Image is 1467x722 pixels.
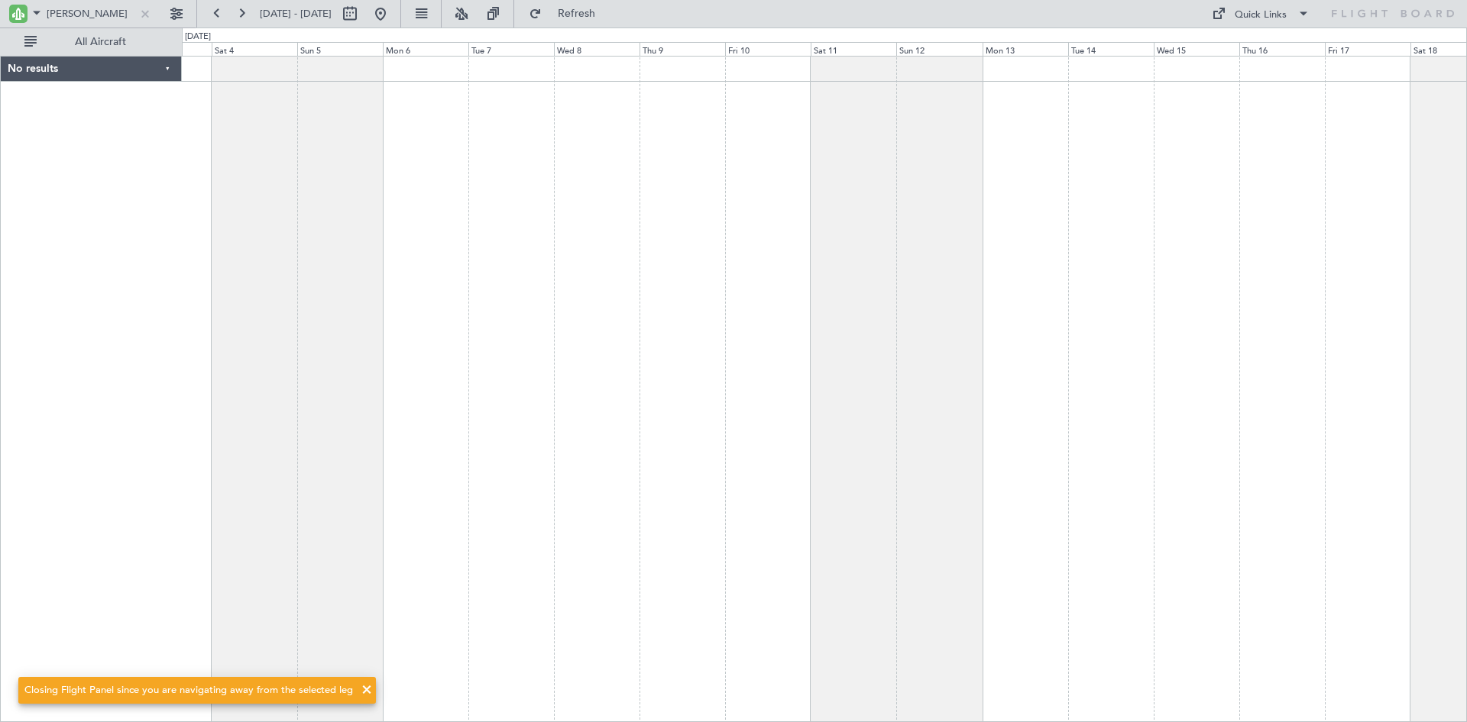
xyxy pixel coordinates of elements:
[725,42,811,56] div: Fri 10
[545,8,609,19] span: Refresh
[1154,42,1239,56] div: Wed 15
[185,31,211,44] div: [DATE]
[1239,42,1325,56] div: Thu 16
[47,2,134,25] input: A/C (Reg. or Type)
[383,42,468,56] div: Mon 6
[24,683,353,698] div: Closing Flight Panel since you are navigating away from the selected leg
[640,42,725,56] div: Thu 9
[40,37,161,47] span: All Aircraft
[1068,42,1154,56] div: Tue 14
[297,42,383,56] div: Sun 5
[1325,42,1410,56] div: Fri 17
[212,42,297,56] div: Sat 4
[811,42,896,56] div: Sat 11
[896,42,982,56] div: Sun 12
[1204,2,1317,26] button: Quick Links
[260,7,332,21] span: [DATE] - [DATE]
[1235,8,1287,23] div: Quick Links
[522,2,614,26] button: Refresh
[468,42,554,56] div: Tue 7
[983,42,1068,56] div: Mon 13
[554,42,640,56] div: Wed 8
[17,30,166,54] button: All Aircraft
